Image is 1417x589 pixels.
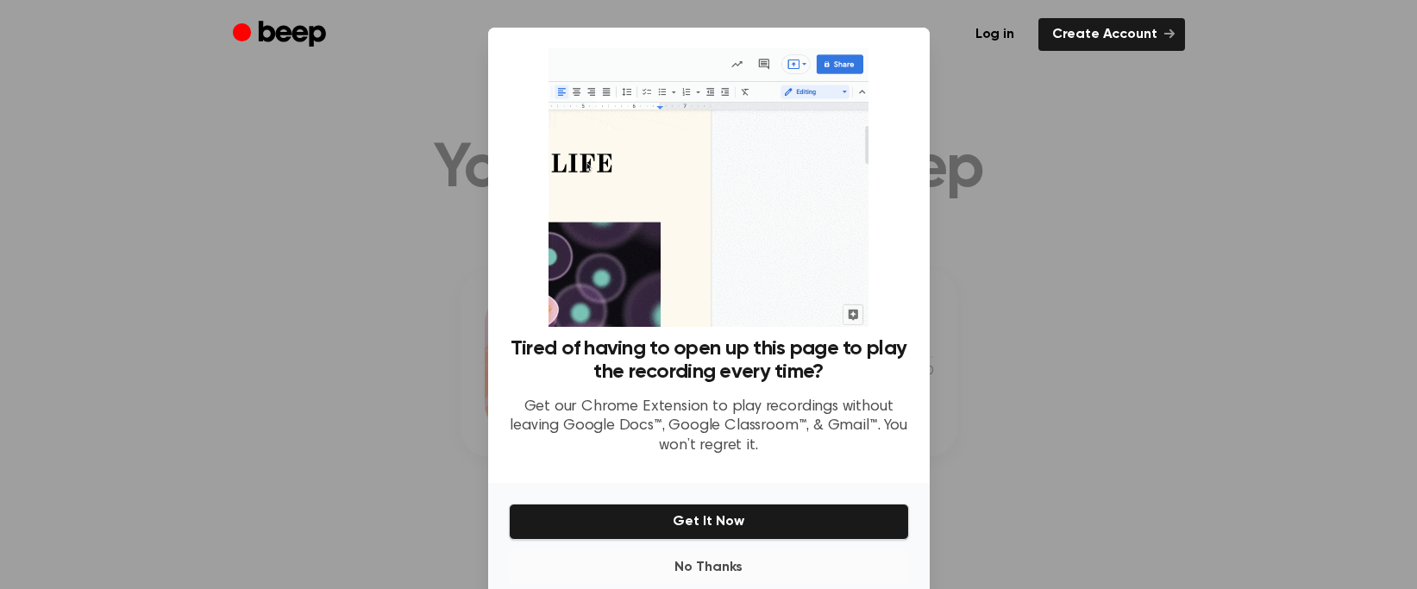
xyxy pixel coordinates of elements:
[1038,18,1185,51] a: Create Account
[509,504,909,540] button: Get It Now
[233,18,330,52] a: Beep
[549,48,868,327] img: Beep extension in action
[962,18,1028,51] a: Log in
[509,337,909,384] h3: Tired of having to open up this page to play the recording every time?
[509,550,909,585] button: No Thanks
[509,398,909,456] p: Get our Chrome Extension to play recordings without leaving Google Docs™, Google Classroom™, & Gm...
